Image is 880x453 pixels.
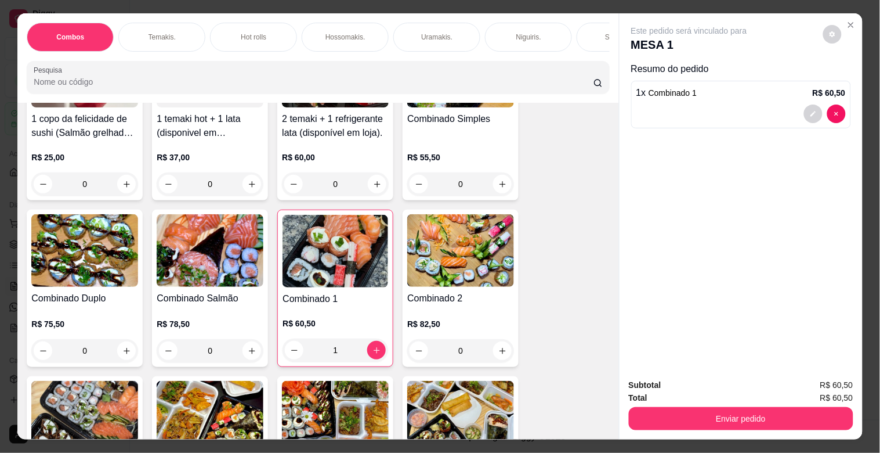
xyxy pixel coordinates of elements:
p: Sashimis. [605,33,635,42]
p: Niguiris. [516,33,541,42]
p: R$ 60,50 [283,318,388,329]
p: R$ 60,50 [813,87,846,99]
img: product-image [283,215,388,287]
img: product-image [407,214,514,287]
span: Combinado 1 [649,88,697,98]
p: R$ 75,50 [31,318,138,330]
span: R$ 60,50 [820,391,853,404]
button: increase-product-quantity [493,341,512,360]
p: Hossomakis. [325,33,365,42]
button: decrease-product-quantity [823,25,842,44]
h4: 1 temaki hot + 1 lata (disponivel em [GEOGRAPHIC_DATA]) [157,112,263,140]
button: decrease-product-quantity [410,341,428,360]
img: product-image [31,214,138,287]
span: R$ 60,50 [820,379,853,391]
p: Este pedido será vinculado para [631,25,747,37]
p: R$ 82,50 [407,318,514,330]
p: R$ 37,00 [157,152,263,163]
h4: Combinado Simples [407,112,514,126]
button: increase-product-quantity [117,175,136,193]
p: Temakis. [149,33,176,42]
button: decrease-product-quantity [159,175,178,193]
p: R$ 78,50 [157,318,263,330]
h4: Combinado 1 [283,292,388,306]
button: decrease-product-quantity [804,105,823,123]
p: 1 x [636,86,697,100]
p: MESA 1 [631,37,747,53]
p: Uramakis. [421,33,452,42]
button: increase-product-quantity [242,175,261,193]
p: Hot rolls [241,33,266,42]
button: decrease-product-quantity [285,341,303,359]
h4: 1 copo da felicidade de sushi (Salmão grelhado) 200ml + 1 lata (disponivel em [GEOGRAPHIC_DATA]) [31,112,138,140]
h4: Combinado 2 [407,292,514,305]
p: R$ 25,00 [31,152,138,163]
button: Close [842,16,860,34]
h4: Combinado Salmão [157,292,263,305]
strong: Subtotal [629,380,661,390]
p: Resumo do pedido [631,62,851,76]
img: product-image [157,214,263,287]
button: increase-product-quantity [367,341,386,359]
input: Pesquisa [34,76,593,88]
strong: Total [629,393,647,402]
button: decrease-product-quantity [34,175,52,193]
h4: Combinado Duplo [31,292,138,305]
h4: 2 temaki + 1 refrigerante lata (disponível em loja). [282,112,389,140]
p: Combos [56,33,84,42]
button: Enviar pedido [629,407,853,430]
label: Pesquisa [34,65,66,75]
p: R$ 55,50 [407,152,514,163]
button: decrease-product-quantity [827,105,846,123]
p: R$ 60,00 [282,152,389,163]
